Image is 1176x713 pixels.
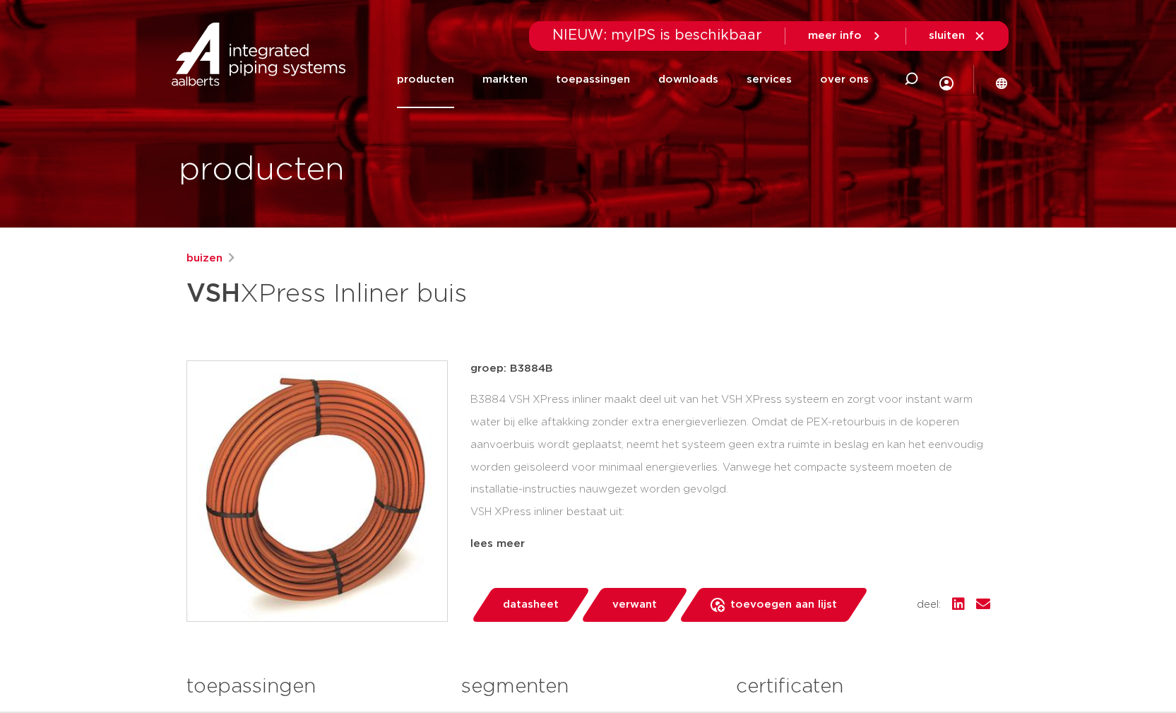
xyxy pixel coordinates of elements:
strong: VSH [186,281,240,307]
span: toevoegen aan lijst [730,594,837,616]
span: NIEUW: myIPS is beschikbaar [552,28,762,42]
a: producten [397,51,454,108]
h3: certificaten [736,673,990,701]
img: Product Image for VSH XPress Inliner buis [187,361,447,621]
a: services [747,51,792,108]
a: downloads [658,51,718,108]
span: deel: [917,596,941,613]
h3: toepassingen [186,673,440,701]
p: groep: B3884B [470,360,990,377]
a: over ons [820,51,869,108]
a: toepassingen [556,51,630,108]
div: my IPS [939,47,954,112]
div: lees meer [470,536,990,553]
li: B3884 fittingen sets voor 28mm of 35mm buis [482,529,990,552]
h3: segmenten [461,673,715,701]
div: B3884 VSH XPress inliner maakt deel uit van het VSH XPress systeem en zorgt voor instant warm wat... [470,389,990,530]
a: verwant [580,588,689,622]
a: meer info [808,30,883,42]
a: datasheet [470,588,590,622]
h1: XPress Inliner buis [186,273,717,315]
span: sluiten [929,30,965,41]
h1: producten [179,148,345,193]
a: sluiten [929,30,986,42]
a: buizen [186,250,222,267]
span: datasheet [503,594,559,616]
nav: Menu [397,51,869,108]
span: verwant [612,594,657,616]
span: meer info [808,30,862,41]
a: markten [482,51,528,108]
